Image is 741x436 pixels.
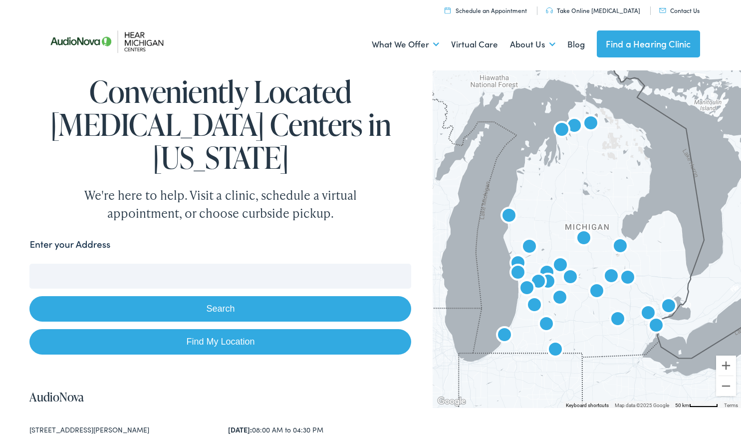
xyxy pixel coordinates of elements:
[502,248,534,280] div: AudioNova
[518,290,550,322] div: AudioNova
[530,309,562,341] div: AudioNova
[724,403,738,408] a: Terms (opens in new tab)
[659,6,700,14] a: Contact Us
[522,267,554,299] div: AudioNova
[445,7,451,13] img: utility icon
[653,291,685,323] div: AudioNova
[640,311,672,343] div: AudioNova
[513,232,545,264] div: AudioNova
[451,26,498,63] a: Virtual Care
[546,115,578,147] div: AudioNova
[228,425,252,435] strong: [DATE]:
[659,8,666,13] img: utility icon
[597,30,700,57] a: Find a Hearing Clinic
[546,6,640,14] a: Take Online [MEDICAL_DATA]
[445,6,527,14] a: Schedule an Appointment
[61,186,380,222] div: We're here to help. Visit a clinic, schedule a virtual appointment, or choose curbside pickup.
[29,425,213,435] div: [STREET_ADDRESS][PERSON_NAME]
[581,276,613,308] div: Hear Michigan Centers by AudioNova
[612,263,644,295] div: AudioNova
[29,296,411,322] button: Search
[602,304,634,336] div: AudioNova
[595,261,627,293] div: Hear Michigan Centers by AudioNova
[372,26,439,63] a: What We Offer
[29,329,411,355] a: Find My Location
[539,335,571,367] div: AudioNova
[615,403,669,408] span: Map data ©2025 Google
[29,264,411,289] input: Enter your address or zip code
[568,223,600,255] div: AudioNova
[510,26,555,63] a: About Us
[29,237,110,252] label: Enter your Address
[604,231,636,263] div: AudioNova
[554,262,586,294] div: AudioNova
[672,401,721,408] button: Map Scale: 50 km per 54 pixels
[716,356,736,376] button: Zoom in
[546,7,553,13] img: utility icon
[558,111,590,143] div: Hear Michigan Centers by AudioNova
[632,298,664,330] div: AudioNova
[493,201,525,233] div: AudioNova
[716,376,736,396] button: Zoom out
[29,389,84,405] a: AudioNova
[511,273,543,305] div: AudioNova
[567,26,585,63] a: Blog
[489,320,520,352] div: AudioNova
[575,108,607,140] div: AudioNova
[435,395,468,408] img: Google
[502,258,534,290] div: AudioNova
[531,258,563,290] div: AudioNova
[544,283,576,315] div: AudioNova
[675,403,689,408] span: 50 km
[29,75,411,174] h1: Conveniently Located [MEDICAL_DATA] Centers in [US_STATE]
[435,395,468,408] a: Open this area in Google Maps (opens a new window)
[566,402,609,409] button: Keyboard shortcuts
[544,250,576,282] div: AudioNova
